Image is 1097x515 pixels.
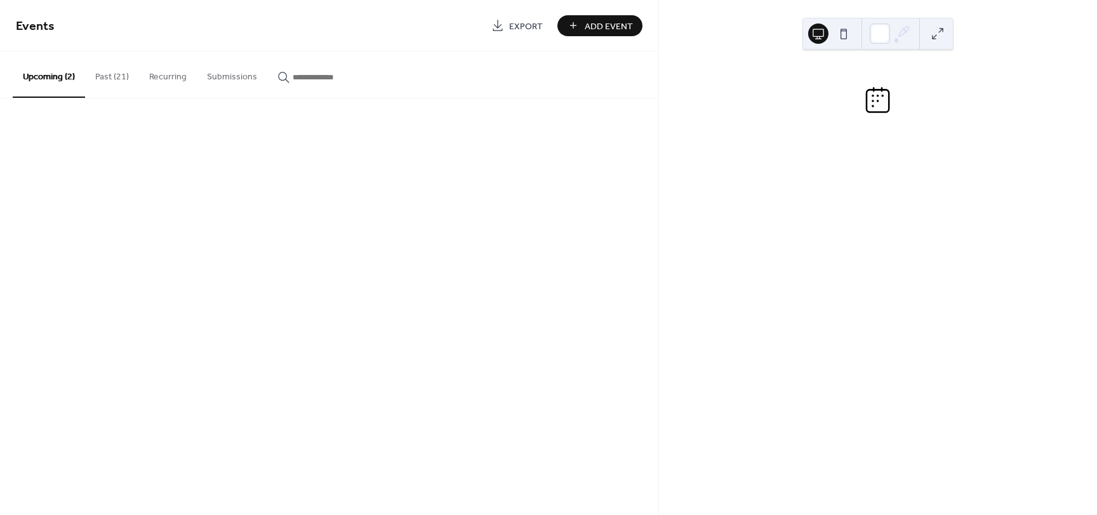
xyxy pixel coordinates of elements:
[557,15,642,36] button: Add Event
[85,51,139,97] button: Past (21)
[509,20,543,33] span: Export
[16,14,55,39] span: Events
[197,51,267,97] button: Submissions
[585,20,633,33] span: Add Event
[139,51,197,97] button: Recurring
[482,15,552,36] a: Export
[13,51,85,98] button: Upcoming (2)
